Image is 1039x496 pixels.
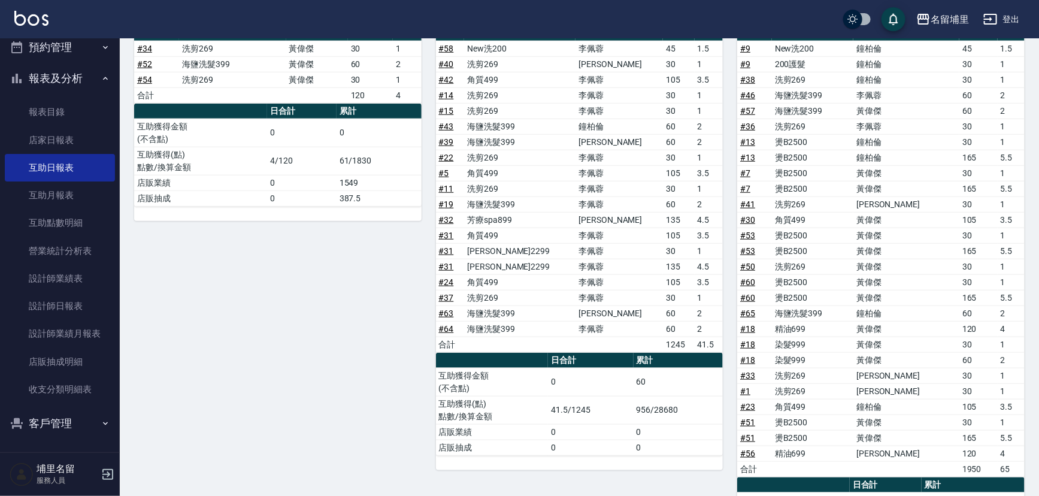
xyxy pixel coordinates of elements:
a: #57 [740,106,755,116]
td: 5.5 [998,181,1025,196]
td: 鐘柏倫 [575,119,663,134]
td: [PERSON_NAME]2299 [464,243,575,259]
td: 0 [634,424,723,440]
td: 4/120 [267,147,337,175]
a: #52 [137,59,152,69]
td: 0 [267,190,337,206]
a: #37 [439,293,454,303]
td: 120 [348,87,393,103]
td: 0 [548,368,633,396]
a: #15 [439,106,454,116]
td: 2 [998,87,1025,103]
td: 41.5/1245 [548,396,633,424]
a: #13 [740,137,755,147]
td: 135 [663,259,694,274]
td: 30 [959,119,998,134]
td: 染髮999 [772,352,853,368]
td: 30 [959,56,998,72]
td: 30 [959,134,998,150]
a: #14 [439,90,454,100]
td: 60 [959,352,998,368]
td: 洗剪269 [464,56,575,72]
a: #9 [740,44,750,53]
td: 燙B2500 [772,134,853,150]
table: a dense table [436,26,723,353]
td: 1 [998,274,1025,290]
button: 登出 [979,8,1025,31]
td: 燙B2500 [772,430,853,446]
td: 1 [695,87,723,103]
td: 1 [998,383,1025,399]
td: 30 [959,368,998,383]
td: 角質499 [464,72,575,87]
a: #46 [740,90,755,100]
td: 海鹽洗髮399 [772,87,853,103]
td: 135 [663,212,694,228]
td: 1 [695,150,723,165]
td: [PERSON_NAME] [575,134,663,150]
td: 互助獲得金額 (不含點) [134,119,267,147]
a: #33 [740,371,755,380]
td: 黃偉傑 [853,274,959,290]
a: 互助日報表 [5,154,115,182]
a: #60 [740,277,755,287]
td: 鐘柏倫 [853,41,959,56]
td: 燙B2500 [772,228,853,243]
td: 45 [663,41,694,56]
td: 0 [267,119,337,147]
a: 互助月報表 [5,182,115,209]
a: #24 [439,277,454,287]
td: 2 [998,306,1025,321]
td: 60 [663,306,694,321]
td: 角質499 [772,212,853,228]
td: 4.5 [695,259,723,274]
td: 1 [393,41,422,56]
td: 105 [959,399,998,415]
th: 累計 [634,353,723,368]
a: 互助點數明細 [5,209,115,237]
td: 60 [663,321,694,337]
td: 60 [663,119,694,134]
a: #32 [439,215,454,225]
td: 洗剪269 [772,72,853,87]
td: 互助獲得金額 (不含點) [436,368,549,396]
button: 名留埔里 [911,7,974,32]
td: 燙B2500 [772,150,853,165]
td: 店販業績 [134,175,267,190]
th: 累計 [337,104,422,119]
td: 1 [695,56,723,72]
a: #53 [740,246,755,256]
td: [PERSON_NAME] [575,306,663,321]
td: 105 [663,72,694,87]
td: 鐘柏倫 [853,56,959,72]
td: 合計 [134,87,179,103]
h5: 埔里名留 [37,463,98,475]
td: 染髮999 [772,337,853,352]
td: 燙B2500 [772,181,853,196]
td: 2 [695,306,723,321]
a: 設計師業績月報表 [5,320,115,347]
td: [PERSON_NAME]2299 [464,259,575,274]
td: 黃偉傑 [853,337,959,352]
td: 105 [663,228,694,243]
td: 2 [998,352,1025,368]
td: 105 [663,274,694,290]
td: 洗剪269 [179,41,286,56]
td: 洗剪269 [464,290,575,306]
td: 黃偉傑 [853,290,959,306]
a: #18 [740,355,755,365]
td: 1 [998,119,1025,134]
td: 1549 [337,175,422,190]
td: [PERSON_NAME] [853,383,959,399]
a: #65 [740,309,755,318]
a: #31 [439,246,454,256]
td: 1 [998,259,1025,274]
td: 3.5 [695,274,723,290]
td: 1245 [663,337,694,352]
td: 2 [695,196,723,212]
td: 黃偉傑 [286,41,348,56]
td: 洗剪269 [772,383,853,399]
td: 黃偉傑 [853,321,959,337]
td: 角質499 [464,165,575,181]
td: 1 [998,196,1025,212]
